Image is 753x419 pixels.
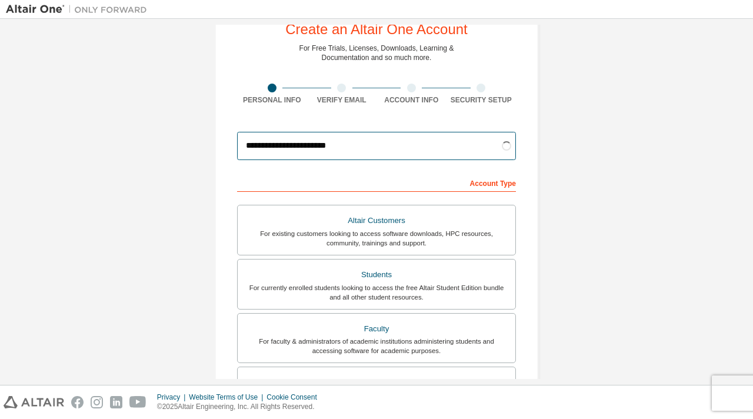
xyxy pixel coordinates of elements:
[129,396,146,408] img: youtube.svg
[245,337,508,355] div: For faculty & administrators of academic institutions administering students and accessing softwa...
[299,44,454,62] div: For Free Trials, Licenses, Downloads, Learning & Documentation and so much more.
[245,267,508,283] div: Students
[285,22,468,36] div: Create an Altair One Account
[157,402,324,412] p: © 2025 Altair Engineering, Inc. All Rights Reserved.
[189,393,266,402] div: Website Terms of Use
[110,396,122,408] img: linkedin.svg
[157,393,189,402] div: Privacy
[237,95,307,105] div: Personal Info
[245,229,508,248] div: For existing customers looking to access software downloads, HPC resources, community, trainings ...
[245,374,508,391] div: Everyone else
[245,321,508,337] div: Faculty
[6,4,153,15] img: Altair One
[71,396,84,408] img: facebook.svg
[91,396,103,408] img: instagram.svg
[245,212,508,229] div: Altair Customers
[447,95,517,105] div: Security Setup
[307,95,377,105] div: Verify Email
[4,396,64,408] img: altair_logo.svg
[237,173,516,192] div: Account Type
[376,95,447,105] div: Account Info
[266,393,324,402] div: Cookie Consent
[245,283,508,302] div: For currently enrolled students looking to access the free Altair Student Edition bundle and all ...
